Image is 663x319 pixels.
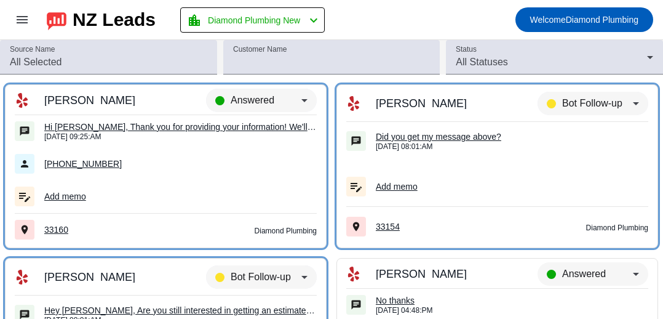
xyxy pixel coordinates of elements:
div: 33160 [44,222,181,238]
mat-icon: menu [15,12,30,27]
img: logo [47,9,66,30]
div: NZ Leads [73,11,156,28]
span: Answered [231,95,274,105]
div: Hey [PERSON_NAME], Are you still interested in getting an estimate? Is there a good number to rea... [44,305,317,316]
div: Add memo [44,188,317,204]
mat-icon: chevron_left [306,13,321,28]
button: Diamond Plumbing New [180,7,325,33]
div: No thanks [376,295,648,306]
div: [PERSON_NAME] [44,95,181,106]
mat-label: Customer Name [233,46,287,54]
div: 33154 [376,219,512,235]
button: WelcomeDiamond Plumbing [515,7,653,32]
div: Diamond Plumbing [193,225,317,236]
mat-label: Source Name [10,46,55,54]
mat-icon: location_city [187,13,202,28]
mat-icon: Yelp [346,267,361,281]
input: All Selected [10,55,207,70]
div: Hi [PERSON_NAME], Thank you for providing your information! We'll get back to you as soon as poss... [44,121,317,132]
div: Add memo [376,179,648,195]
mat-icon: Yelp [15,93,30,108]
div: [PERSON_NAME] [44,272,181,283]
div: [DATE] 08:01:AM [376,142,648,151]
span: Bot Follow-up [231,272,291,282]
span: Answered [562,269,606,279]
mat-label: Status [456,46,477,54]
div: Diamond Plumbing [525,222,649,233]
div: Did you get my message above?​ [376,131,648,142]
a: [PHONE_NUMBER] [44,156,122,171]
mat-icon: Yelp [346,96,361,111]
span: Welcome [530,15,566,25]
div: [DATE] 09:25:AM [44,132,317,141]
div: [PERSON_NAME] [376,269,512,280]
span: Bot Follow-up [562,98,622,108]
span: Diamond Plumbing New [208,12,300,29]
span: Diamond Plumbing [530,11,638,28]
div: [DATE] 04:48:PM [376,306,648,315]
mat-icon: Yelp [15,270,30,285]
span: All Statuses [456,57,507,67]
div: [PERSON_NAME] [376,98,512,109]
